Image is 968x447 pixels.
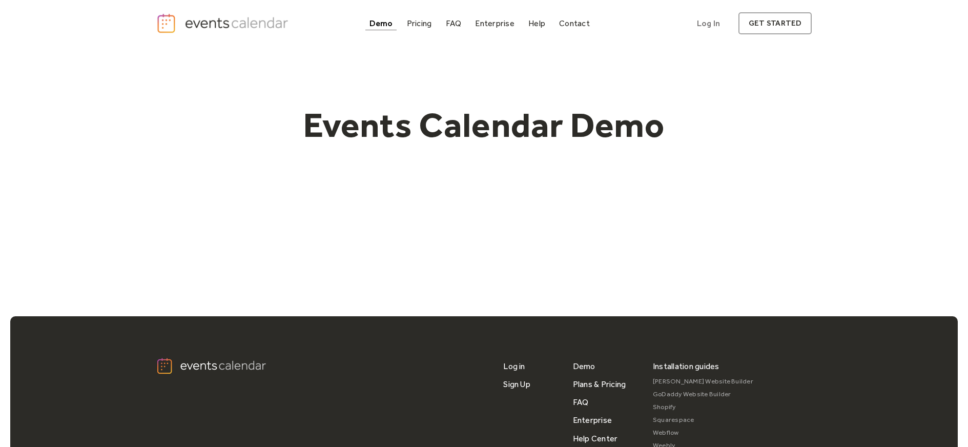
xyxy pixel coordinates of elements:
div: Contact [559,21,590,26]
a: Enterprise [471,16,518,30]
a: Log in [503,357,525,375]
a: Webflow [653,426,753,439]
a: FAQ [573,393,589,411]
a: Contact [555,16,594,30]
a: GoDaddy Website Builder [653,388,753,401]
div: Pricing [407,21,432,26]
a: FAQ [442,16,466,30]
a: get started [738,12,812,34]
a: Sign Up [503,375,530,393]
div: Installation guides [653,357,719,375]
a: Log In [687,12,730,34]
a: Pricing [403,16,436,30]
div: Help [528,21,545,26]
div: FAQ [446,21,462,26]
div: Enterprise [475,21,514,26]
a: Help [524,16,549,30]
a: Demo [573,357,595,375]
a: Plans & Pricing [573,375,626,393]
h1: Events Calendar Demo [287,104,681,146]
div: Demo [369,21,393,26]
a: Demo [365,16,397,30]
a: Squarespace [653,414,753,426]
a: Enterprise [573,411,612,429]
a: Shopify [653,401,753,414]
a: [PERSON_NAME] Website Builder [653,375,753,388]
a: home [156,13,292,34]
